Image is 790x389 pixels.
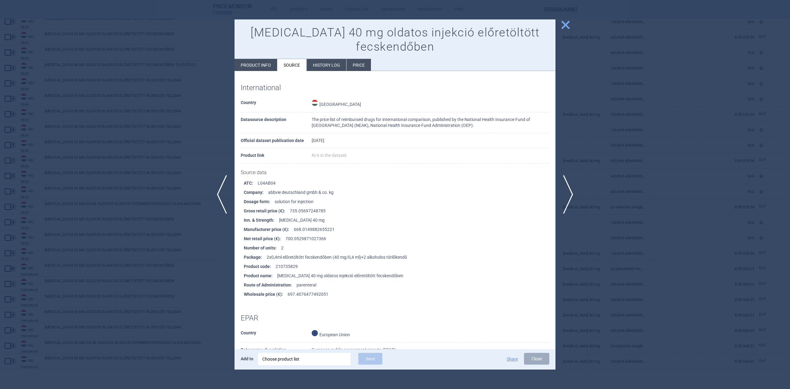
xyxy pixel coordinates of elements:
[241,95,312,112] th: Country
[244,280,297,290] strong: Route of Administration :
[244,271,555,280] li: [MEDICAL_DATA] 40 mg oldatos injekció előretöltött fecskendőben
[262,353,346,365] div: Choose product list
[244,243,555,253] li: 2
[244,262,555,271] li: 210735829
[244,234,285,243] strong: Net retail price (€) :
[307,59,346,71] li: History log
[244,225,294,234] strong: Manufacturer price (€) :
[312,100,318,106] img: Hungary
[244,262,276,271] strong: Product code :
[244,197,555,206] li: solution for injection
[244,206,290,215] strong: Gross retail price (€) :
[347,59,371,71] li: Price
[312,330,318,336] img: European Union
[244,215,555,225] li: [MEDICAL_DATA] 40 mg
[258,353,351,365] div: Choose product list
[241,314,549,323] h1: EPAR
[244,243,281,253] strong: Number of units :
[244,178,258,188] strong: ATC :
[244,271,277,280] strong: Product name :
[241,343,312,358] th: Datasource description
[241,133,312,148] th: Official dataset publication date
[277,59,306,71] li: Source
[244,197,275,206] strong: Dosage form :
[312,326,549,343] td: European Union
[244,188,555,197] li: abbvie deutschland gmbh & co. kg
[244,206,555,215] li: 735.05697248785
[241,26,549,54] h1: [MEDICAL_DATA] 40 mg oldatos injekció előretöltött fecskendőben
[241,148,312,163] th: Product link
[312,153,347,158] span: N/A in the dataset
[244,215,279,225] strong: Inn. & Strength :
[358,353,382,365] button: Save
[312,343,549,358] td: European public assessment reports (EPAR).
[507,357,518,361] button: Share
[244,178,555,188] li: L04AB04
[244,290,555,299] li: 697.4076477492051
[312,95,549,112] td: [GEOGRAPHIC_DATA]
[241,326,312,343] th: Country
[244,234,555,243] li: 700.0529871027366
[241,353,253,365] p: Add to
[524,353,549,365] button: Close
[241,169,549,175] h1: Source data
[244,253,555,262] li: 2x0,4ml előretöltött fecskendőben (40 mg/0,4 ml)+2 alkoholos törlőkendő
[312,112,549,133] td: The price list of reimbursed drugs for international comparison, published by the National Health...
[244,188,268,197] strong: Company :
[312,133,549,148] td: [DATE]
[235,59,277,71] li: Product info
[244,225,555,234] li: 668.0149882655221
[244,290,288,299] strong: Wholesale price (€) :
[244,253,267,262] strong: Package :
[241,83,549,92] h1: International
[241,112,312,133] th: Datasource description
[244,280,555,290] li: parenteral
